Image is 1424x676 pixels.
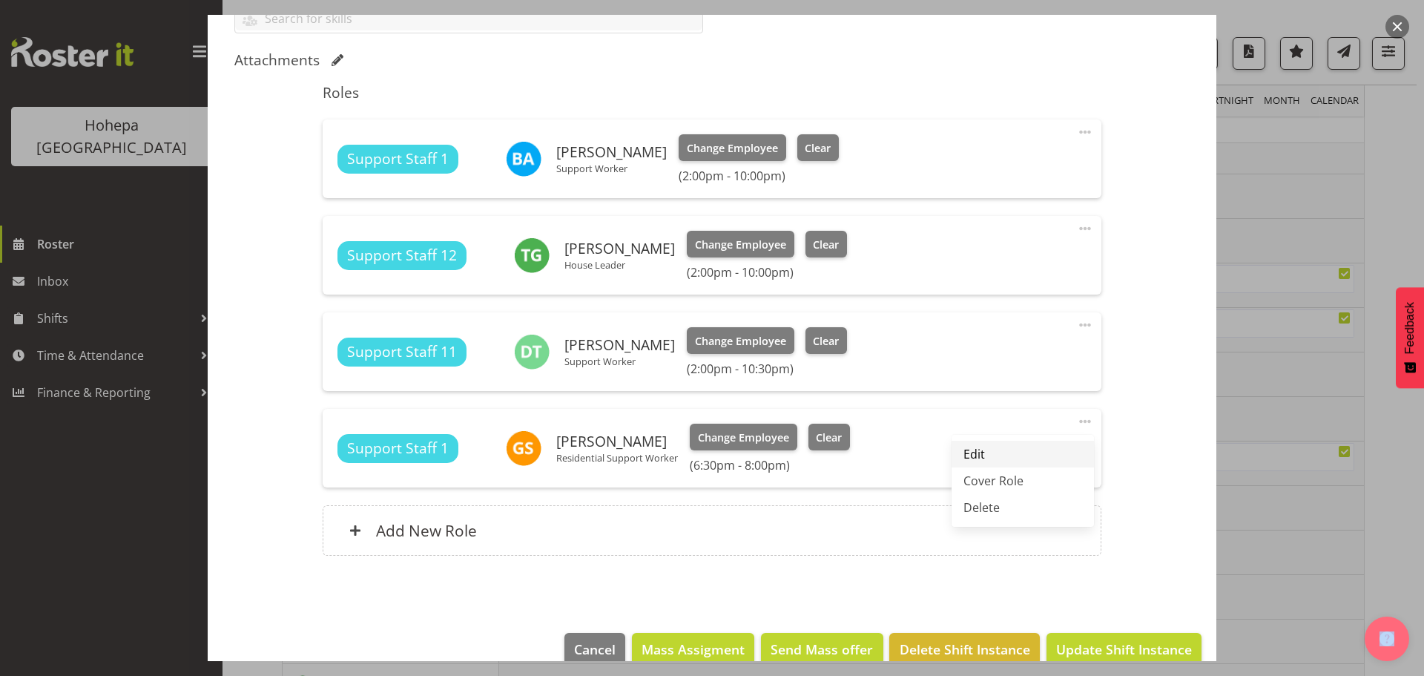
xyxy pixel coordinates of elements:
[900,640,1030,659] span: Delete Shift Instance
[695,333,786,350] span: Change Employee
[642,640,745,659] span: Mass Assigment
[506,141,541,177] img: balajadia-andrea11072.jpg
[564,337,675,353] h6: [PERSON_NAME]
[347,341,457,363] span: Support Staff 11
[679,134,786,161] button: Change Employee
[556,433,678,450] h6: [PERSON_NAME]
[805,140,831,157] span: Clear
[506,430,541,466] img: gurkirat-singh10030.jpg
[816,430,842,446] span: Clear
[574,640,616,659] span: Cancel
[761,633,883,666] button: Send Mass offer
[771,640,873,659] span: Send Mass offer
[556,144,667,160] h6: [PERSON_NAME]
[1379,631,1394,646] img: help-xxl-2.png
[805,231,848,257] button: Clear
[347,245,457,266] span: Support Staff 12
[952,494,1094,521] a: Delete
[952,441,1094,467] a: Edit
[556,163,667,174] p: Support Worker
[1046,633,1201,666] button: Update Shift Instance
[813,237,839,253] span: Clear
[347,438,449,459] span: Support Staff 1
[690,458,850,473] h6: (6:30pm - 8:00pm)
[514,237,550,273] img: tracy-grey10903.jpg
[347,148,449,170] span: Support Staff 1
[687,265,847,280] h6: (2:00pm - 10:00pm)
[564,259,675,271] p: House Leader
[234,51,320,69] h5: Attachments
[687,327,794,354] button: Change Employee
[690,424,797,450] button: Change Employee
[514,334,550,370] img: demetria-tan6001.jpg
[679,168,839,183] h6: (2:00pm - 10:00pm)
[808,424,851,450] button: Clear
[698,430,789,446] span: Change Employee
[952,467,1094,494] a: Cover Role
[564,240,675,257] h6: [PERSON_NAME]
[687,361,847,376] h6: (2:00pm - 10:30pm)
[687,140,778,157] span: Change Employee
[1403,302,1417,354] span: Feedback
[797,134,840,161] button: Clear
[1396,287,1424,388] button: Feedback - Show survey
[632,633,754,666] button: Mass Assigment
[695,237,786,253] span: Change Employee
[687,231,794,257] button: Change Employee
[376,521,477,540] h6: Add New Role
[235,7,702,30] input: Search for skills
[805,327,848,354] button: Clear
[889,633,1039,666] button: Delete Shift Instance
[1056,640,1192,659] span: Update Shift Instance
[323,84,1101,102] h5: Roles
[564,355,675,367] p: Support Worker
[556,452,678,464] p: Residential Support Worker
[813,333,839,350] span: Clear
[564,633,625,666] button: Cancel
